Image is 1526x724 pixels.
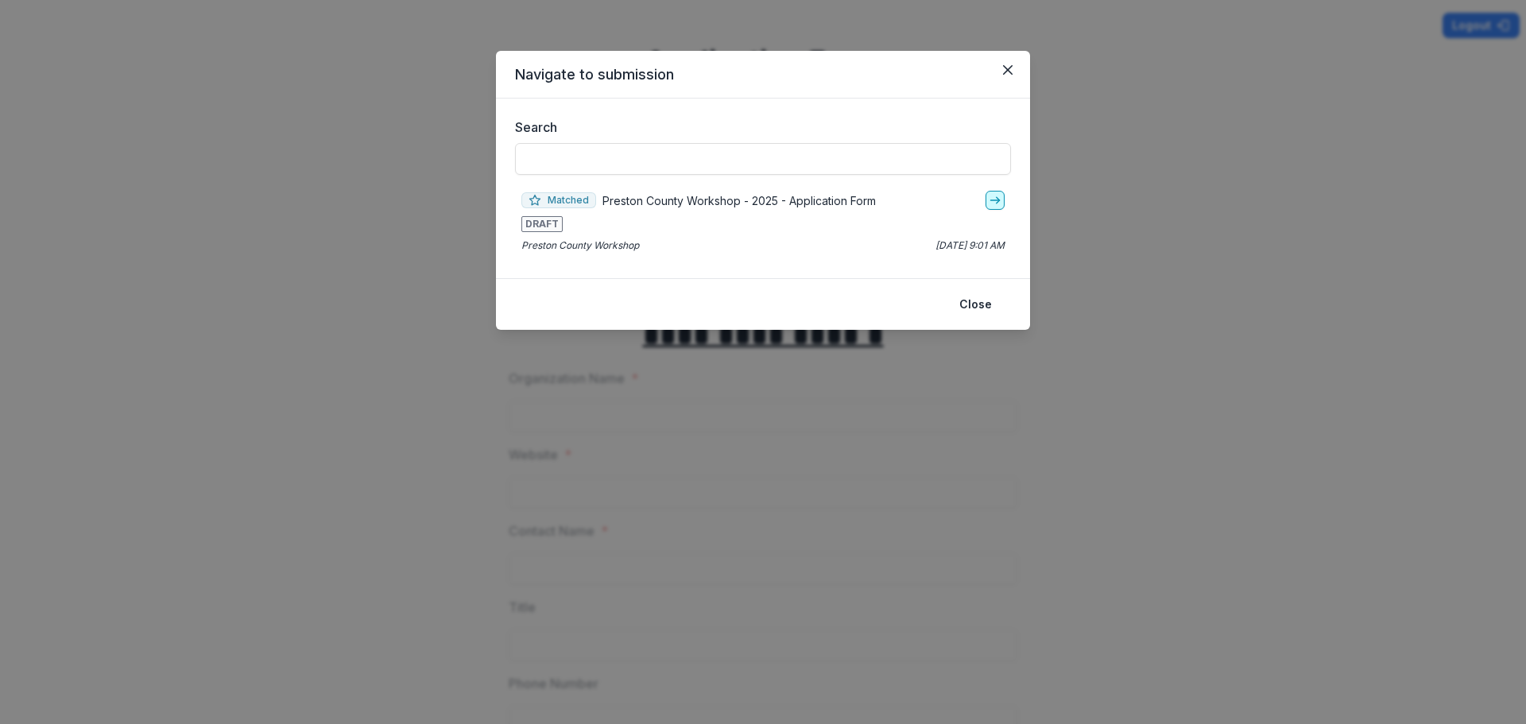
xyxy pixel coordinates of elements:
[935,238,1005,253] p: [DATE] 9:01 AM
[521,238,639,253] p: Preston County Workshop
[602,192,876,209] p: Preston County Workshop - 2025 - Application Form
[950,292,1001,317] button: Close
[521,192,596,208] span: Matched
[521,216,563,232] span: DRAFT
[515,118,1001,137] label: Search
[986,191,1005,210] a: go-to
[995,57,1021,83] button: Close
[496,51,1030,99] header: Navigate to submission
